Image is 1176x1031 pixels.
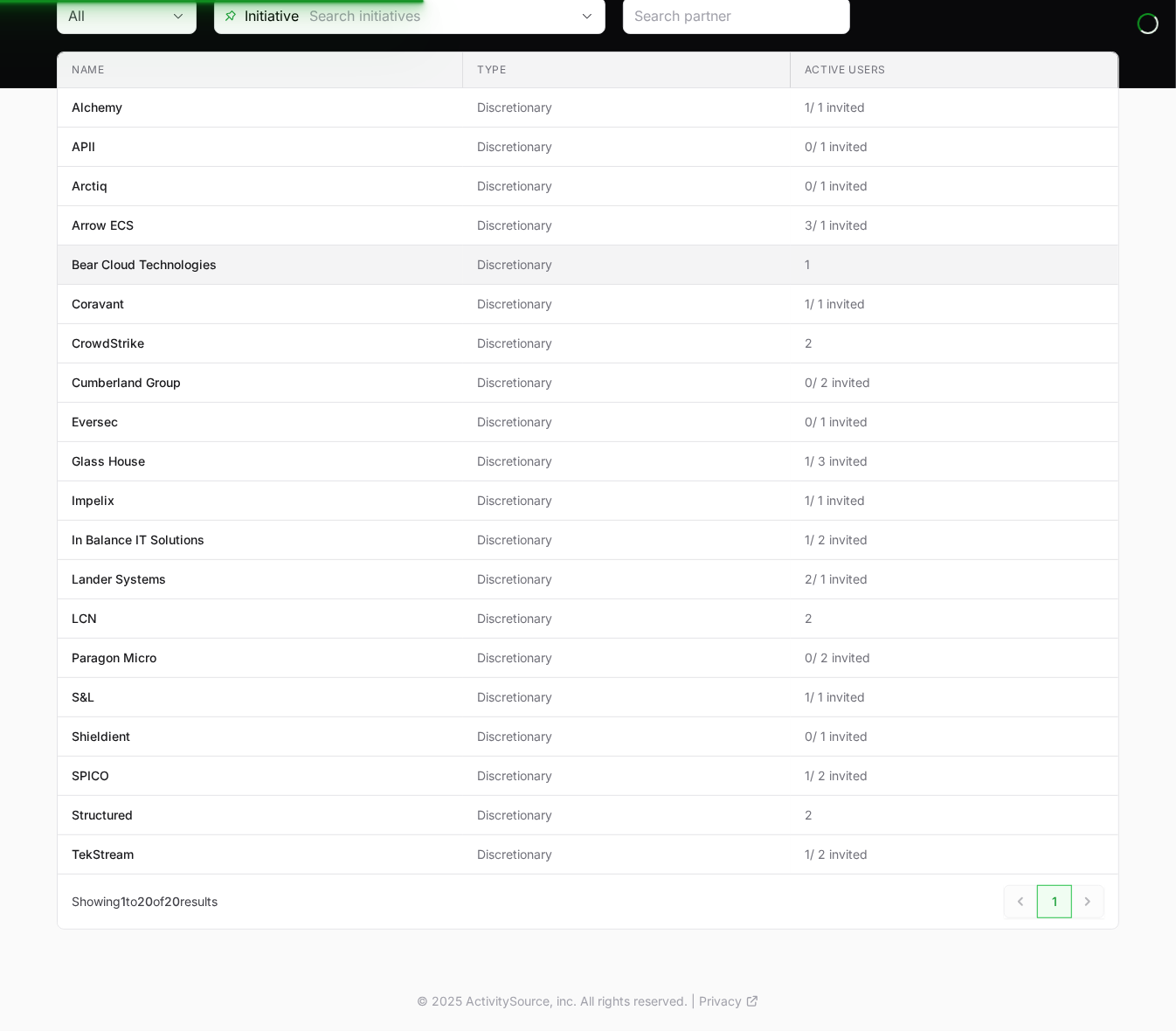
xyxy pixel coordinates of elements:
span: 2 [805,806,1104,824]
span: 2 / 1 invited [805,571,1104,588]
span: Discretionary [477,846,777,863]
p: Arctiq [72,177,107,195]
span: 1 / 2 invited [805,846,1104,863]
span: Discretionary [477,217,777,234]
span: Discretionary [477,531,777,549]
p: Showing to of results [72,893,218,910]
p: CrowdStrike [72,335,144,352]
p: Eversec [72,413,118,431]
p: S&L [72,688,94,706]
p: TekStream [72,846,134,863]
th: Type [463,52,791,88]
p: Bear Cloud Technologies [72,256,217,273]
p: APII [72,138,95,156]
p: Coravant [72,295,124,313]
span: Discretionary [477,767,777,785]
th: Active Users [791,52,1118,88]
p: Structured [72,806,133,824]
span: Discretionary [477,413,777,431]
span: 0 / 2 invited [805,649,1104,667]
a: 1 [1037,885,1072,918]
p: SPICO [72,767,109,785]
span: 1 / 3 invited [805,453,1104,470]
span: Discretionary [477,649,777,667]
span: Discretionary [477,374,777,391]
span: | [691,993,695,1010]
span: 1 / 2 invited [805,767,1104,785]
span: Discretionary [477,335,777,352]
p: LCN [72,610,97,627]
span: 20 [137,894,153,909]
span: Discretionary [477,610,777,627]
p: Impelix [72,492,114,509]
p: Cumberland Group [72,374,181,391]
span: 0 / 2 invited [805,374,1104,391]
span: 0 / 1 invited [805,728,1104,745]
span: Discretionary [477,138,777,156]
span: 20 [164,894,180,909]
th: Name [58,52,463,88]
span: 2 [805,610,1104,627]
p: Lander Systems [72,571,166,588]
span: Discretionary [477,295,777,313]
span: Discretionary [477,99,777,116]
span: 2 [805,335,1104,352]
span: Initiative [215,5,299,26]
span: 0 / 1 invited [805,177,1104,195]
span: Discretionary [477,571,777,588]
span: 1 / 1 invited [805,492,1104,509]
p: Shieldient [72,728,130,745]
span: 0 / 1 invited [805,413,1104,431]
span: Discretionary [477,492,777,509]
span: 1 / 1 invited [805,688,1104,706]
span: Discretionary [477,728,777,745]
span: 3 / 1 invited [805,217,1104,234]
span: 1 / 1 invited [805,99,1104,116]
span: Discretionary [477,256,777,273]
span: 1 / 2 invited [805,531,1104,549]
p: Glass House [72,453,145,470]
input: Search partner [634,5,839,26]
p: Alchemy [72,99,122,116]
span: 1 [805,256,1104,273]
span: Discretionary [477,177,777,195]
span: Discretionary [477,688,777,706]
p: Paragon Micro [72,649,156,667]
span: Discretionary [477,806,777,824]
p: In Balance IT Solutions [72,531,204,549]
span: Discretionary [477,453,777,470]
p: © 2025 ActivitySource, inc. All rights reserved. [417,993,688,1010]
a: Privacy [699,993,759,1010]
div: All [68,5,161,26]
p: Arrow ECS [72,217,134,234]
span: 1 / 1 invited [805,295,1104,313]
span: 0 / 1 invited [805,138,1104,156]
span: 1 [121,894,126,909]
